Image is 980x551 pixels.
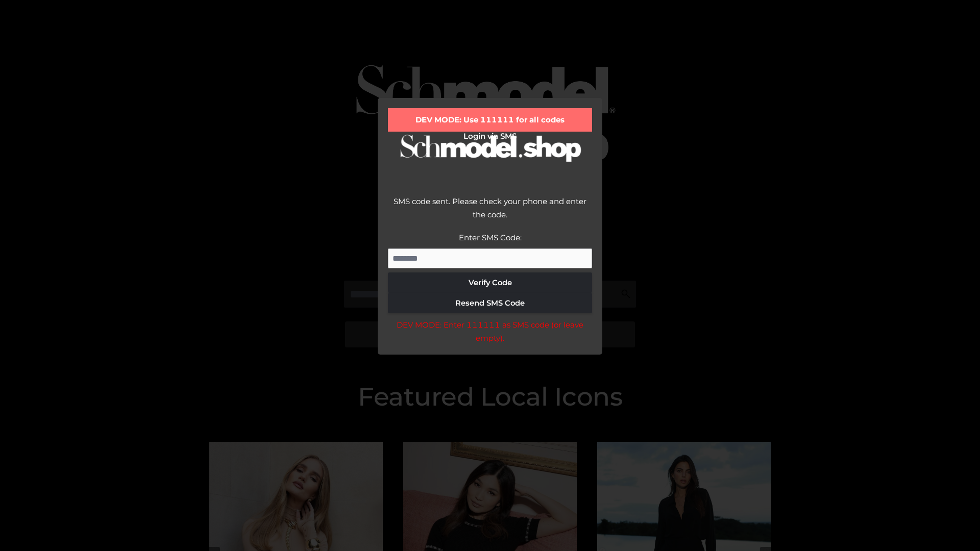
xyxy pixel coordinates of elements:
[459,233,522,242] label: Enter SMS Code:
[388,195,592,231] div: SMS code sent. Please check your phone and enter the code.
[388,318,592,344] div: DEV MODE: Enter 111111 as SMS code (or leave empty).
[388,132,592,141] h2: Login via SMS
[388,272,592,293] button: Verify Code
[388,293,592,313] button: Resend SMS Code
[388,108,592,132] div: DEV MODE: Use 111111 for all codes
